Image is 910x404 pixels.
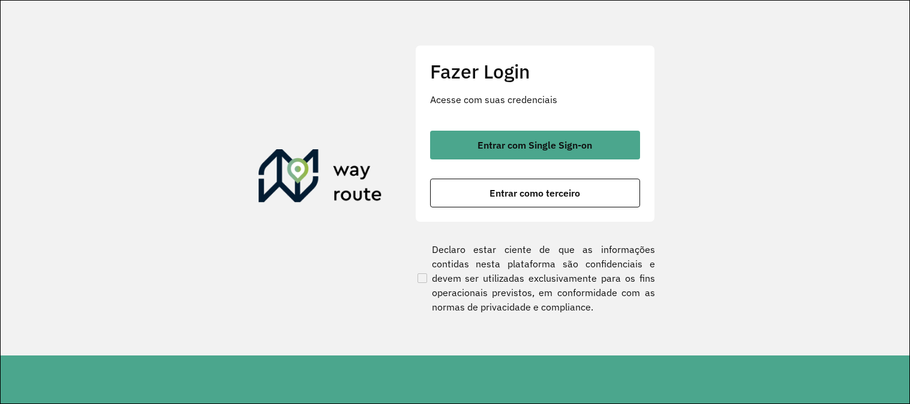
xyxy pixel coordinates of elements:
img: Roteirizador AmbevTech [259,149,382,207]
h2: Fazer Login [430,60,640,83]
button: button [430,131,640,159]
p: Acesse com suas credenciais [430,92,640,107]
label: Declaro estar ciente de que as informações contidas nesta plataforma são confidenciais e devem se... [415,242,655,314]
span: Entrar com Single Sign-on [477,140,592,150]
button: button [430,179,640,207]
span: Entrar como terceiro [489,188,580,198]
